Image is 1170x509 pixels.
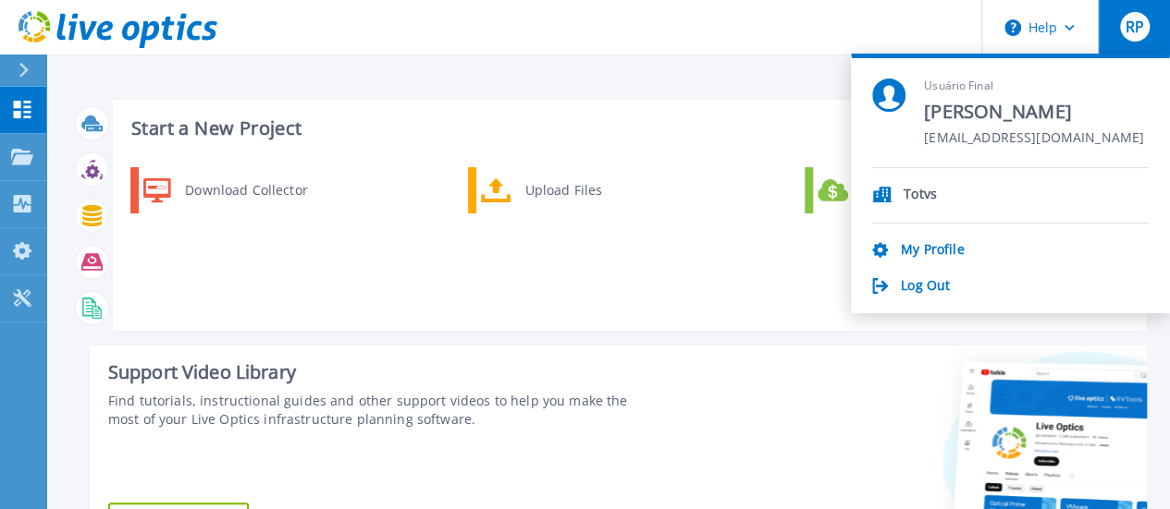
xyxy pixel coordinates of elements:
[108,360,658,384] div: Support Video Library
[924,79,1144,94] span: Usuário Final
[131,118,1123,139] h3: Start a New Project
[805,167,994,213] a: Cloud Pricing Calculator
[130,167,320,213] a: Download Collector
[901,242,964,260] a: My Profile
[516,172,653,209] div: Upload Files
[924,100,1144,125] span: [PERSON_NAME]
[904,187,937,204] p: Totvs
[924,130,1144,148] span: [EMAIL_ADDRESS][DOMAIN_NAME]
[468,167,658,213] a: Upload Files
[176,172,315,209] div: Download Collector
[901,278,950,296] a: Log Out
[1125,19,1143,34] span: RP
[108,392,658,429] div: Find tutorials, instructional guides and other support videos to help you make the most of your L...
